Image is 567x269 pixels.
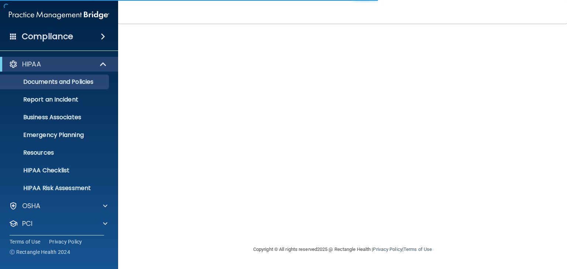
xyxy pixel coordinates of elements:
p: Resources [5,149,106,156]
p: HIPAA Risk Assessment [5,184,106,192]
p: Business Associates [5,114,106,121]
a: Terms of Use [10,238,40,245]
a: OSHA [9,201,107,210]
span: Ⓒ Rectangle Health 2024 [10,248,70,256]
a: Privacy Policy [373,246,402,252]
p: Report an Incident [5,96,106,103]
a: Privacy Policy [49,238,82,245]
img: PMB logo [9,8,109,23]
a: PCI [9,219,107,228]
p: PCI [22,219,32,228]
p: HIPAA Checklist [5,167,106,174]
h4: Compliance [22,31,73,42]
a: Terms of Use [403,246,432,252]
p: OSHA [22,201,41,210]
div: Copyright © All rights reserved 2025 @ Rectangle Health | | [208,238,477,261]
p: HIPAA [22,60,41,69]
p: Documents and Policies [5,78,106,86]
a: HIPAA [9,60,107,69]
p: Emergency Planning [5,131,106,139]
